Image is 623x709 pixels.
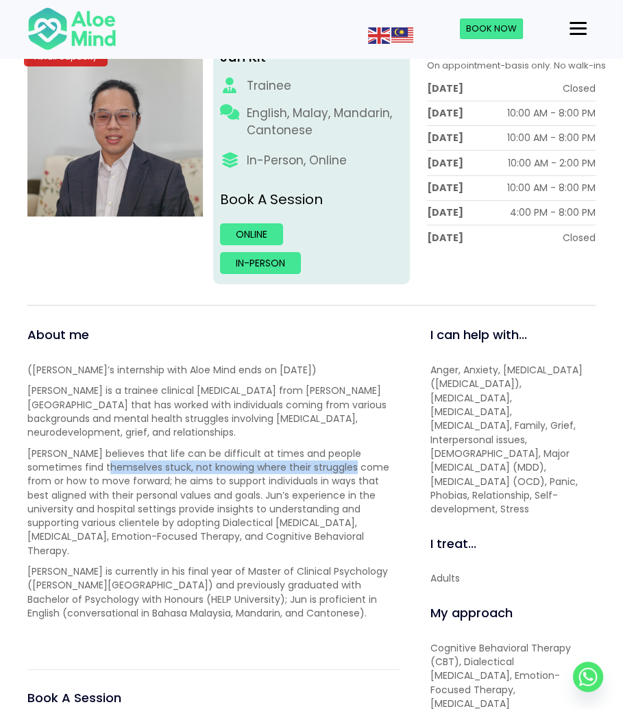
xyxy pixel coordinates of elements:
a: Online [220,223,283,245]
span: About me [27,326,89,343]
div: [DATE] [427,206,463,219]
span: Book A Session [27,689,121,706]
p: [PERSON_NAME] is a trainee clinical [MEDICAL_DATA] from [PERSON_NAME][GEOGRAPHIC_DATA] that has w... [27,384,400,439]
div: [DATE] [427,131,463,145]
div: [DATE] [427,231,463,245]
span: Anger, Anxiety, [MEDICAL_DATA] ([MEDICAL_DATA]), [MEDICAL_DATA], [MEDICAL_DATA], [MEDICAL_DATA], ... [430,363,583,516]
div: In-Person, Online [247,152,347,169]
div: [DATE] [427,106,463,120]
span: I treat... [430,535,476,552]
p: English, Malay, Mandarin, Cantonese [247,105,403,138]
img: ms [391,27,413,44]
div: Adults [430,571,596,585]
a: In-person [220,252,301,274]
div: 10:00 AM - 8:00 PM [507,181,596,195]
div: 10:00 AM - 2:00 PM [508,156,596,170]
p: ([PERSON_NAME]’s internship with Aloe Mind ends on [DATE]) [27,363,400,377]
div: Closed [563,231,596,245]
a: English [368,28,391,42]
a: Book Now [460,18,523,39]
div: Closed [563,82,596,95]
img: Aloe mind Logo [27,6,117,51]
div: [DATE] [427,156,463,170]
div: Trainee [247,77,291,95]
span: Book Now [466,22,517,35]
p: [PERSON_NAME] believes that life can be difficult at times and people sometimes find themselves s... [27,447,400,558]
p: Book A Session [220,190,402,210]
div: 4:00 PM - 8:00 PM [510,206,596,219]
span: I can help with... [430,326,527,343]
div: 10:00 AM - 8:00 PM [507,131,596,145]
a: Malay [391,28,415,42]
span: My approach [430,604,513,621]
img: en [368,27,390,44]
div: 10:00 AM - 8:00 PM [507,106,596,120]
img: Jun Kit Trainee [27,40,203,216]
p: [PERSON_NAME] is currently in his final year of Master of Clinical Psychology ([PERSON_NAME][GEOG... [27,564,400,620]
div: [DATE] [427,82,463,95]
div: [DATE] [427,181,463,195]
a: Whatsapp [573,662,603,692]
span: On appointment-basis only. No walk-ins [427,59,606,72]
button: Menu [564,17,592,40]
